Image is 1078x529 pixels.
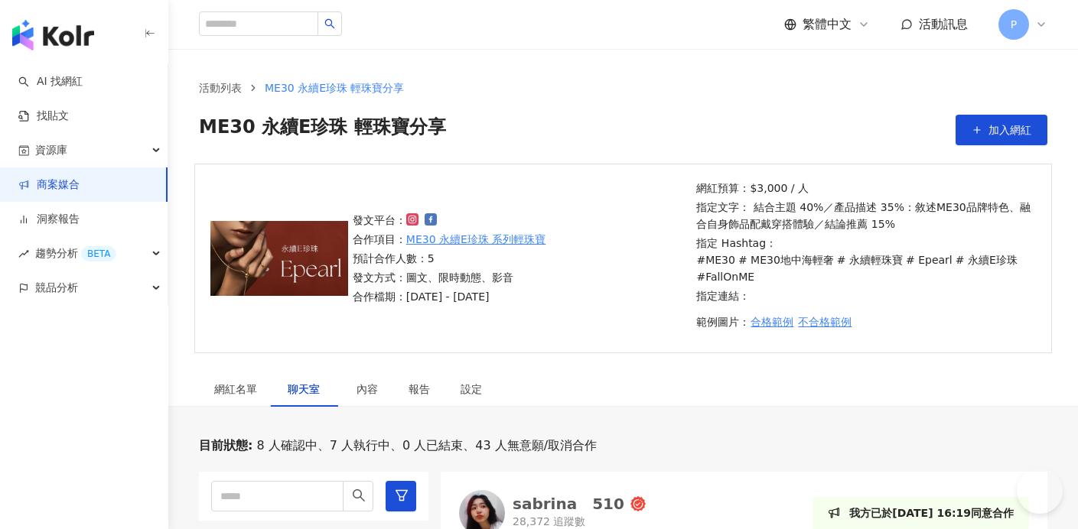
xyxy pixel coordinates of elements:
[210,221,348,297] img: ME30 永續E珍珠 系列輕珠寶
[1011,16,1017,33] span: P
[513,496,624,511] div: sabrina__510
[696,307,1031,337] p: 範例圖片：
[803,16,852,33] span: 繁體中文
[395,488,409,502] span: filter
[18,177,80,193] a: 商案媒合
[357,381,378,398] div: 內容
[1017,468,1063,514] iframe: Help Scout Beacon - Open
[353,288,546,305] p: 合作檔期：[DATE] - [DATE]
[696,268,754,285] p: #FallOnME
[696,180,1031,196] p: 網紅預算：$3,000 / 人
[35,236,116,271] span: 趨勢分析
[196,80,245,96] a: 活動列表
[252,437,597,454] span: 8 人確認中、7 人執行中、0 人已結束、43 人無意願/取消合作
[199,437,252,454] p: 目前狀態 :
[988,124,1031,136] span: 加入網紅
[751,316,793,328] span: 合格範例
[406,231,546,248] a: ME30 永續E珍珠 系列輕珠寶
[353,212,546,229] p: 發文平台：
[696,235,1031,285] p: 指定 Hashtag：
[18,248,29,259] span: rise
[919,17,968,31] span: 活動訊息
[18,109,69,124] a: 找貼文
[461,381,482,398] div: 設定
[353,250,546,267] p: 預計合作人數：5
[288,384,326,394] span: 聊天室
[18,212,80,227] a: 洞察報告
[353,269,546,286] p: 發文方式：圖文、限時動態、影音
[738,252,834,268] p: # ME30地中海輕奢
[956,115,1047,145] button: 加入網紅
[199,115,446,145] span: ME30 永續E珍珠 輕珠寶分享
[798,316,852,328] span: 不合格範例
[324,18,335,29] span: search
[35,271,78,305] span: 競品分析
[696,199,1031,232] p: 指定文字： 結合主題 40%／產品描述 35%：敘述ME30品牌特色、融合自身飾品配戴穿搭體驗／結論推薦 15%
[353,231,546,248] p: 合作項目：
[12,20,94,50] img: logo
[81,246,116,261] div: BETA
[265,82,405,94] span: ME30 永續E珍珠 輕珠寶分享
[409,381,430,398] div: 報告
[35,133,67,167] span: 資源庫
[352,488,366,502] span: search
[837,252,903,268] p: # 永續輕珠寶
[906,252,953,268] p: # Epearl
[956,252,1018,268] p: # 永續E珍珠
[750,307,794,337] button: 合格範例
[849,505,1014,521] p: 我方已於[DATE] 16:19同意合作
[214,381,257,398] div: 網紅名單
[696,287,1031,304] p: 指定連結：
[797,307,852,337] button: 不合格範例
[18,74,83,89] a: searchAI 找網紅
[696,252,734,268] p: #ME30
